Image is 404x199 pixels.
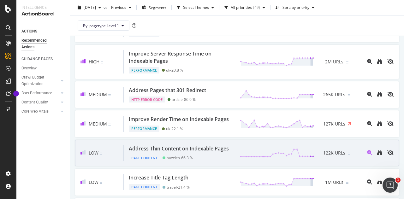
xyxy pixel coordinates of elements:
div: binoculars [377,121,382,126]
button: Previous [109,3,134,13]
img: Equal [108,94,111,96]
span: 122K URLs [323,150,345,156]
div: Performance [129,67,159,73]
div: puzzles - 66.3 % [167,155,193,160]
div: Recommended Actions [21,37,59,50]
div: binoculars [377,59,382,64]
span: Medium [89,121,107,127]
span: High [89,59,99,65]
div: GUIDANCE PAGES [21,56,53,62]
div: Improve Server Response Time on Indexable Pages [129,50,232,65]
img: Equal [100,153,102,155]
div: Performance [129,126,159,132]
div: HTTP Error Code [129,97,165,103]
span: vs [104,5,109,10]
span: Low [89,179,98,185]
div: Increase Title Tag Length [129,174,188,181]
div: article - 86.9 % [172,97,196,102]
span: 2025 Sep. 5th [84,5,96,10]
div: Page Content [129,155,160,161]
a: binoculars [377,180,382,185]
div: eye-slash [387,121,394,126]
img: Equal [346,61,348,63]
div: ActionBoard [21,10,65,18]
div: ACTIONS [21,28,37,35]
img: Equal [108,124,111,126]
div: eye-slash [387,92,394,97]
button: Sort: by priority [273,3,317,13]
div: Address Thin Content on Indexable Pages [129,145,229,152]
span: Low [89,150,98,156]
div: magnifying-glass-plus [367,179,372,184]
span: 2M URLs [325,59,343,65]
div: ( 49 ) [253,6,260,9]
span: Segments [149,5,166,10]
a: Content Quality [21,99,59,106]
a: binoculars [377,121,382,127]
span: 1M URLs [325,179,343,185]
a: Recommended Actions [21,37,65,50]
a: binoculars [377,59,382,65]
div: magnifying-glass-plus [367,150,372,155]
div: magnifying-glass-plus [367,92,372,97]
button: [DATE] [75,3,104,13]
div: Content Quality [21,99,48,106]
a: ACTIONS [21,28,65,35]
div: uk - 21.3 % [166,32,183,36]
iframe: Intercom live chat [383,178,398,193]
span: Medium [89,91,107,97]
img: Equal [348,94,350,96]
span: 265K URLs [323,91,345,98]
div: uk - 22.1 % [166,126,183,131]
a: Core Web Vitals [21,108,59,115]
div: uk - 20.8 % [166,68,183,73]
a: Bots Performance [21,90,59,97]
div: Tooltip anchor [13,91,19,97]
img: Equal [101,61,103,63]
span: 1 [395,178,401,183]
div: Bots Performance [21,90,52,97]
button: Segments [139,3,169,13]
div: All priorities [231,6,252,9]
div: Page Content [129,184,160,190]
a: Crawl Budget Optimization [21,74,59,87]
a: binoculars [377,150,382,156]
div: magnifying-glass-plus [367,59,372,64]
div: Core Web Vitals [21,108,49,115]
span: Previous [109,5,126,10]
div: eye-slash [387,150,394,155]
div: eye-slash [387,59,394,64]
span: 127K URLs [323,121,345,127]
img: Equal [348,153,350,155]
div: Overview [21,65,37,72]
div: Crawl Budget Optimization [21,74,55,87]
div: Select Themes [183,6,209,9]
img: Equal [100,182,102,184]
a: Overview [21,65,65,72]
div: Improve Render Time on Indexable Pages [129,116,229,123]
div: Intelligence [21,5,65,10]
div: Address Pages that 301 Redirect [129,87,206,94]
button: By: pagetype Level 1 [78,20,129,31]
img: Equal [346,182,348,184]
button: All priorities(49) [222,3,268,13]
div: Sort: by priority [282,6,309,9]
a: binoculars [377,92,382,97]
div: binoculars [377,150,382,155]
button: Select Themes [174,3,217,13]
div: travel - 21.4 % [167,185,190,190]
span: By: pagetype Level 1 [83,23,119,28]
a: GUIDANCE PAGES [21,56,65,62]
div: magnifying-glass-plus [367,121,372,126]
